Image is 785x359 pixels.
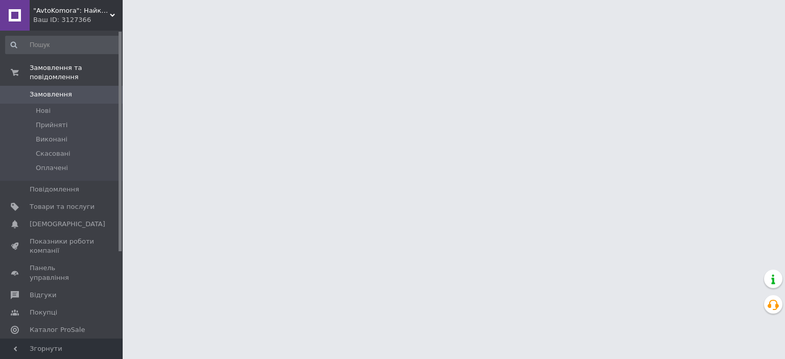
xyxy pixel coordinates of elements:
[36,121,67,130] span: Прийняті
[30,308,57,317] span: Покупці
[30,325,85,334] span: Каталог ProSale
[33,6,110,15] span: "AvtoKomora": Найкращі аксесуари, запчастини та тюнінг для Вашого авто!
[30,291,56,300] span: Відгуки
[30,202,95,211] span: Товари та послуги
[36,106,51,115] span: Нові
[30,90,72,99] span: Замовлення
[30,220,105,229] span: [DEMOGRAPHIC_DATA]
[5,36,121,54] input: Пошук
[36,163,68,173] span: Оплачені
[30,264,95,282] span: Панель управління
[36,149,71,158] span: Скасовані
[30,185,79,194] span: Повідомлення
[30,63,123,82] span: Замовлення та повідомлення
[36,135,67,144] span: Виконані
[30,237,95,255] span: Показники роботи компанії
[33,15,123,25] div: Ваш ID: 3127366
